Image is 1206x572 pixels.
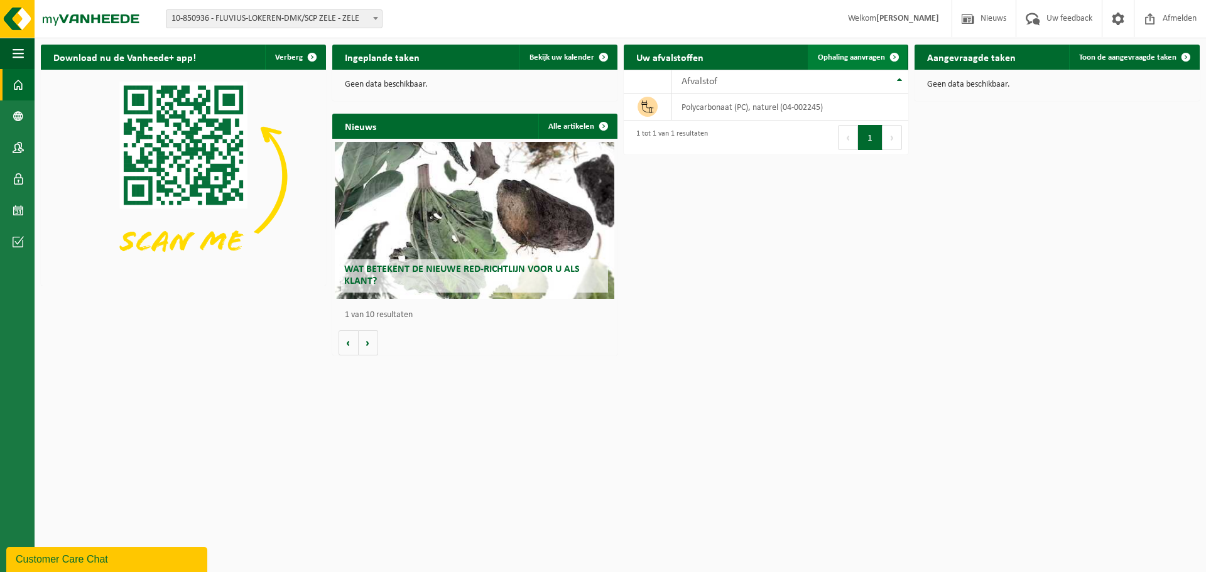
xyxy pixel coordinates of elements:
h2: Uw afvalstoffen [624,45,716,69]
strong: [PERSON_NAME] [876,14,939,23]
h2: Nieuws [332,114,389,138]
button: Vorige [339,330,359,355]
button: Verberg [265,45,325,70]
h2: Aangevraagde taken [915,45,1028,69]
a: Bekijk uw kalender [519,45,616,70]
button: Previous [838,125,858,150]
button: Next [883,125,902,150]
span: Bekijk uw kalender [530,53,594,62]
span: Afvalstof [682,77,717,87]
td: polycarbonaat (PC), naturel (04-002245) [672,94,908,121]
span: 10-850936 - FLUVIUS-LOKEREN-DMK/SCP ZELE - ZELE [166,9,383,28]
h2: Ingeplande taken [332,45,432,69]
span: Ophaling aanvragen [818,53,885,62]
img: Download de VHEPlus App [41,70,326,283]
iframe: chat widget [6,544,210,572]
span: Verberg [275,53,303,62]
h2: Download nu de Vanheede+ app! [41,45,209,69]
a: Ophaling aanvragen [808,45,907,70]
p: 1 van 10 resultaten [345,311,611,320]
a: Wat betekent de nieuwe RED-richtlijn voor u als klant? [335,142,614,299]
span: Wat betekent de nieuwe RED-richtlijn voor u als klant? [344,264,580,286]
p: Geen data beschikbaar. [927,80,1187,89]
a: Alle artikelen [538,114,616,139]
button: 1 [858,125,883,150]
a: Toon de aangevraagde taken [1069,45,1198,70]
span: 10-850936 - FLUVIUS-LOKEREN-DMK/SCP ZELE - ZELE [166,10,382,28]
button: Volgende [359,330,378,355]
p: Geen data beschikbaar. [345,80,605,89]
div: 1 tot 1 van 1 resultaten [630,124,708,151]
span: Toon de aangevraagde taken [1079,53,1176,62]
